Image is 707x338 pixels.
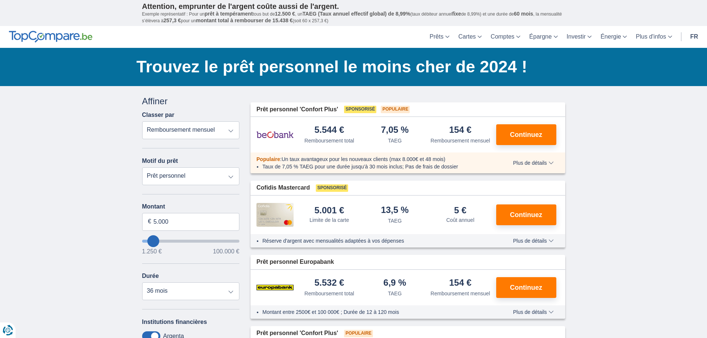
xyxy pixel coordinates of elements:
div: TAEG [388,290,402,297]
div: Limite de la carte [310,216,349,224]
li: Montant entre 2500€ et 100 000€ ; Durée de 12 à 120 mois [262,308,491,316]
span: Prêt personnel 'Confort Plus' [256,105,338,114]
a: Comptes [486,26,525,48]
span: Un taux avantageux pour les nouveaux clients (max 8.000€ et 48 mois) [282,156,445,162]
div: Affiner [142,95,240,108]
a: fr [686,26,703,48]
div: TAEG [388,137,402,144]
span: Populaire [344,330,373,337]
span: 12.500 € [275,11,295,17]
button: Continuez [496,277,556,298]
a: Épargne [525,26,562,48]
span: Sponsorisé [316,184,348,192]
label: Montant [142,203,240,210]
span: TAEG (Taux annuel effectif global) de 8,99% [302,11,410,17]
button: Plus de détails [507,309,559,315]
button: Plus de détails [507,238,559,244]
div: Remboursement total [304,290,354,297]
p: Attention, emprunter de l'argent coûte aussi de l'argent. [142,2,565,11]
span: Sponsorisé [344,106,376,113]
span: 257,3 € [164,17,181,23]
a: Plus d'infos [631,26,676,48]
span: 1.250 € [142,249,162,255]
div: Remboursement mensuel [431,137,490,144]
span: € [148,217,151,226]
img: pret personnel Beobank [256,125,294,144]
a: Investir [562,26,596,48]
div: 5.544 € [314,125,344,135]
label: Motif du prêt [142,158,178,164]
div: 154 € [449,278,471,288]
label: Durée [142,273,159,279]
span: Populaire [381,106,410,113]
span: prêt à tempérament [204,11,253,17]
span: Plus de détails [513,238,553,243]
div: 5 € [454,206,467,215]
div: Remboursement mensuel [431,290,490,297]
span: Continuez [510,131,542,138]
button: Continuez [496,124,556,145]
a: Énergie [596,26,631,48]
span: Plus de détails [513,309,553,315]
span: Prêt personnel Europabank [256,258,334,266]
span: Plus de détails [513,160,553,165]
span: Continuez [510,211,542,218]
span: 100.000 € [213,249,239,255]
img: TopCompare [9,31,92,43]
input: wantToBorrow [142,240,240,243]
div: 5.001 € [314,206,344,215]
div: 154 € [449,125,471,135]
label: Institutions financières [142,319,207,325]
button: Plus de détails [507,160,559,166]
span: 60 mois [514,11,533,17]
li: Taux de 7,05 % TAEG pour une durée jusqu’à 30 mois inclus; Pas de frais de dossier [262,163,491,170]
div: 6,9 % [383,278,406,288]
div: Coût annuel [446,216,474,224]
a: Cartes [454,26,486,48]
div: 13,5 % [381,206,409,216]
span: Prêt personnel 'Confort Plus' [256,329,338,338]
span: fixe [452,11,461,17]
div: 5.532 € [314,278,344,288]
div: TAEG [388,217,402,224]
a: Prêts [425,26,454,48]
span: Cofidis Mastercard [256,184,310,192]
div: : [251,155,497,163]
label: Classer par [142,112,174,118]
p: Exemple représentatif : Pour un tous but de , un (taux débiteur annuel de 8,99%) et une durée de ... [142,11,565,24]
span: montant total à rembourser de 15.438 € [196,17,293,23]
img: pret personnel Europabank [256,278,294,297]
div: Remboursement total [304,137,354,144]
img: pret personnel Cofidis CC [256,203,294,227]
span: Continuez [510,284,542,291]
h1: Trouvez le prêt personnel le moins cher de 2024 ! [137,55,565,78]
span: Populaire [256,156,280,162]
li: Réserve d'argent avec mensualités adaptées à vos dépenses [262,237,491,245]
button: Continuez [496,204,556,225]
div: 7,05 % [381,125,409,135]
